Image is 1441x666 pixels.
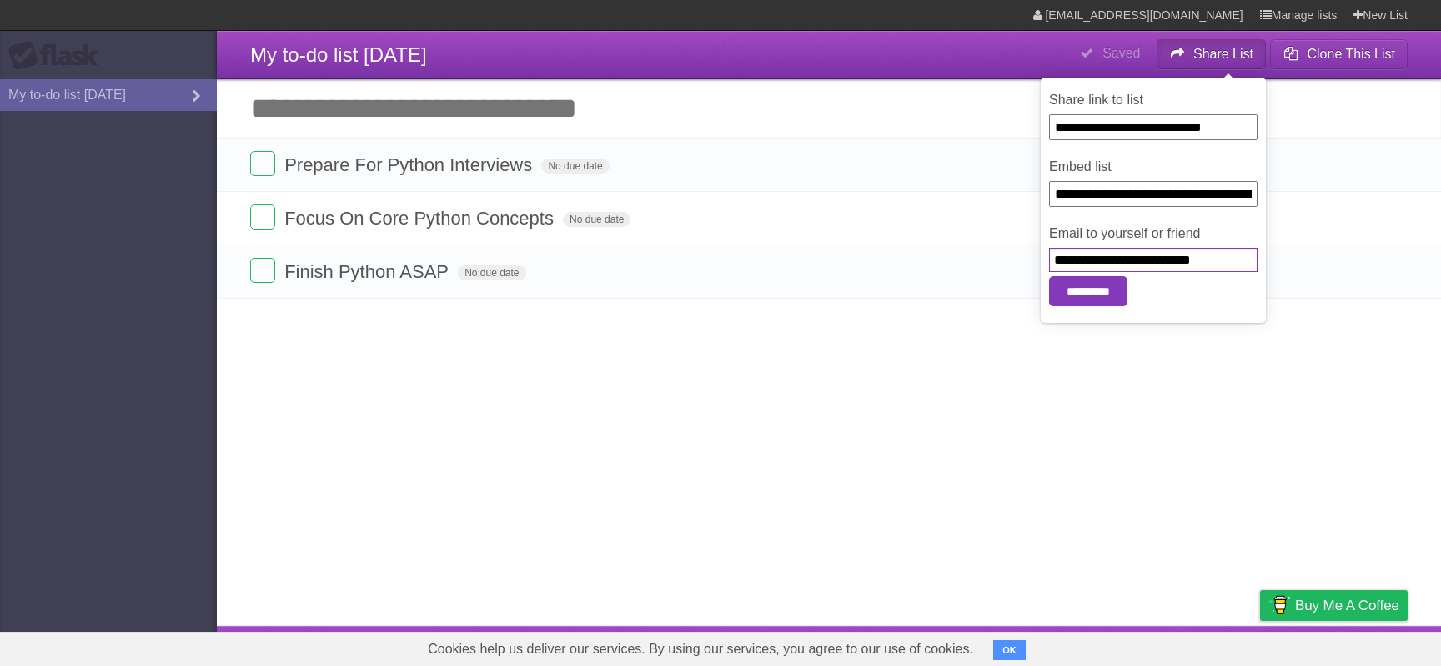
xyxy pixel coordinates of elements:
span: No due date [458,265,525,280]
a: About [1038,630,1073,662]
button: Clone This List [1270,39,1408,69]
label: Done [250,204,275,230]
label: Done [250,258,275,283]
b: Clone This List [1307,47,1395,61]
a: Suggest a feature [1303,630,1408,662]
span: No due date [563,212,630,227]
a: Developers [1093,630,1161,662]
b: Share List [1193,47,1253,61]
span: Finish Python ASAP [284,261,453,282]
span: Prepare For Python Interviews [284,154,536,175]
label: Share link to list [1049,90,1258,110]
span: My to-do list [DATE] [250,43,427,66]
span: Buy me a coffee [1295,591,1399,620]
button: Share List [1157,39,1267,69]
span: Cookies help us deliver our services. By using our services, you agree to our use of cookies. [411,633,990,666]
button: OK [993,640,1026,660]
a: Buy me a coffee [1260,590,1408,621]
label: Email to yourself or friend [1049,224,1258,244]
span: No due date [541,159,609,174]
a: Terms [1182,630,1218,662]
label: Embed list [1049,157,1258,177]
span: Focus On Core Python Concepts [284,208,558,229]
div: Flask [8,41,108,71]
label: Done [250,151,275,176]
b: Saved [1102,46,1140,60]
a: Privacy [1238,630,1282,662]
img: Buy me a coffee [1268,591,1291,619]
